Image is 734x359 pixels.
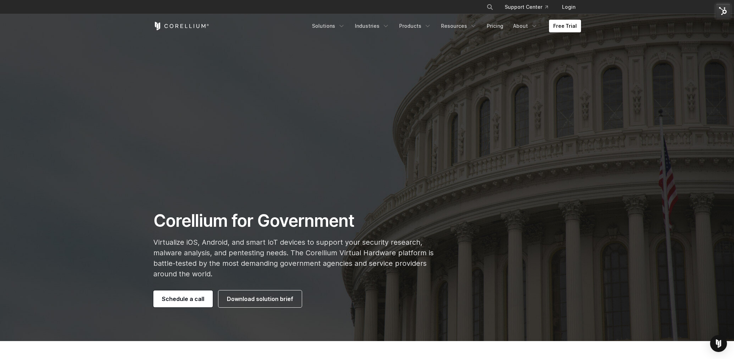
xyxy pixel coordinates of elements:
[549,20,581,32] a: Free Trial
[218,290,302,307] a: Download solution brief
[153,210,434,231] h1: Corellium for Government
[499,1,554,13] a: Support Center
[153,22,209,30] a: Corellium Home
[162,295,204,303] span: Schedule a call
[308,20,349,32] a: Solutions
[478,1,581,13] div: Navigation Menu
[153,290,213,307] a: Schedule a call
[308,20,581,32] div: Navigation Menu
[351,20,394,32] a: Industries
[395,20,435,32] a: Products
[710,335,727,352] div: Open Intercom Messenger
[556,1,581,13] a: Login
[716,4,730,18] img: HubSpot Tools Menu Toggle
[227,295,293,303] span: Download solution brief
[484,1,496,13] button: Search
[153,237,434,279] p: Virtualize iOS, Android, and smart IoT devices to support your security research, malware analysi...
[437,20,481,32] a: Resources
[483,20,508,32] a: Pricing
[509,20,542,32] a: About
